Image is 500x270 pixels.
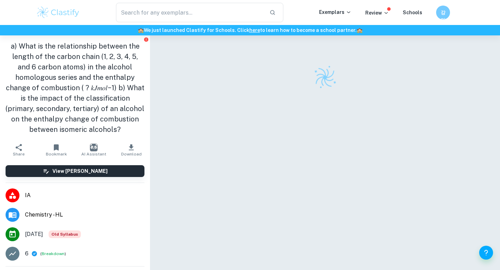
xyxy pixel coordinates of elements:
h6: View [PERSON_NAME] [52,167,108,175]
span: IA [25,191,144,200]
h6: 강민 [439,9,447,16]
div: Starting from the May 2025 session, the Chemistry IA requirements have changed. It's OK to refer ... [49,230,81,238]
p: Review [365,9,389,17]
span: 🏫 [138,27,144,33]
button: View [PERSON_NAME] [6,165,144,177]
span: AI Assistant [81,152,106,157]
button: AI Assistant [75,140,112,160]
h1: a) What is the relationship between the length of the carbon chain (1, 2, 3, 4, 5, and 6 carbon a... [6,41,144,135]
a: here [249,27,260,33]
img: AI Assistant [90,144,98,151]
img: Clastify logo [309,62,340,93]
span: ( ) [40,251,66,257]
button: Help and Feedback [479,246,493,260]
button: Download [112,140,150,160]
p: Exemplars [319,8,351,16]
p: 6 [25,250,28,258]
span: [DATE] [25,230,43,238]
span: Share [13,152,25,157]
input: Search for any exemplars... [116,3,264,22]
button: Breakdown [42,251,65,257]
button: Bookmark [37,140,75,160]
button: 강민 [436,6,450,19]
span: 🏫 [357,27,362,33]
span: Bookmark [46,152,67,157]
button: Report issue [143,37,149,42]
a: Schools [403,10,422,15]
span: Old Syllabus [49,230,81,238]
img: Clastify logo [36,6,80,19]
span: Download [121,152,142,157]
span: Chemistry - HL [25,211,144,219]
h6: We just launched Clastify for Schools. Click to learn how to become a school partner. [1,26,499,34]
